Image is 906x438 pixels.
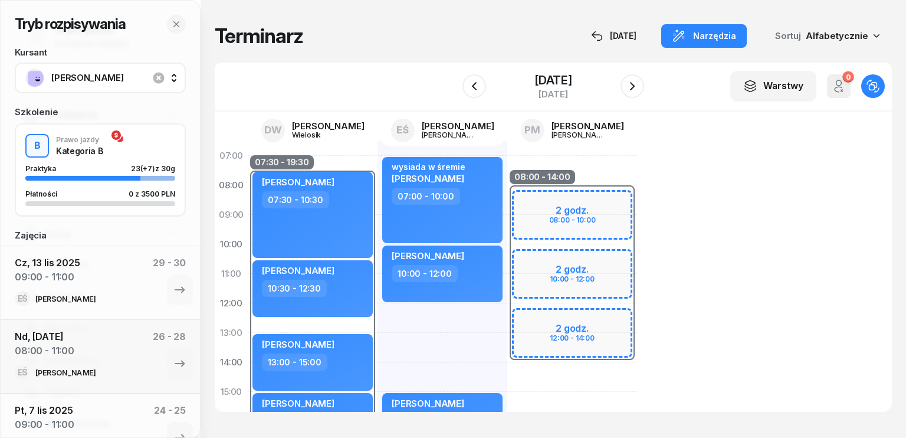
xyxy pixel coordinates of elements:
[392,398,464,409] span: [PERSON_NAME]
[16,125,185,215] button: BPrawo jazdyKategoria BPraktyka23(+7)z 30gPłatności0 z 3500 PLN
[25,164,56,173] span: Praktyka
[215,348,248,377] div: 14:00
[215,200,248,230] div: 09:00
[382,115,504,146] a: EŚ[PERSON_NAME][PERSON_NAME]
[262,398,334,409] span: [PERSON_NAME]
[392,173,464,184] span: [PERSON_NAME]
[743,79,803,94] div: Warstwy
[392,162,465,172] div: wysiada w śremie
[524,125,540,135] span: PM
[15,403,74,417] div: Pt, 7 lis 2025
[392,188,460,205] div: 07:00 - 10:00
[215,171,248,200] div: 08:00
[552,131,608,139] div: [PERSON_NAME]
[15,344,74,358] div: 08:00 - 11:00
[534,90,572,99] div: [DATE]
[392,250,464,262] span: [PERSON_NAME]
[396,125,409,135] span: EŚ
[15,15,126,34] h2: Tryb rozpisywania
[262,354,327,371] div: 13:00 - 15:00
[15,329,74,344] div: Nd, [DATE]
[51,70,175,86] span: [PERSON_NAME]
[215,230,248,259] div: 10:00
[215,141,248,171] div: 07:00
[215,289,248,318] div: 12:00
[693,29,736,43] span: Narzędzia
[806,30,868,41] span: Alfabetycznie
[292,122,365,130] div: [PERSON_NAME]
[215,377,248,407] div: 15:00
[35,369,96,377] div: [PERSON_NAME]
[252,115,374,146] a: DW[PERSON_NAME]Wielosik
[25,190,64,198] div: Płatności
[18,295,28,303] span: EŚ
[15,270,80,284] div: 09:00 - 11:00
[392,265,458,282] div: 10:00 - 12:00
[761,24,892,48] button: Sortuj Alfabetycznie
[15,417,74,432] div: 09:00 - 11:00
[775,28,803,44] span: Sortuj
[262,265,334,276] span: [PERSON_NAME]
[661,24,747,48] button: Narzędzia
[827,74,851,98] button: 0
[215,318,248,348] div: 13:00
[262,191,329,208] div: 07:30 - 10:30
[215,25,303,47] h1: Terminarz
[580,24,647,48] button: [DATE]
[842,71,854,83] div: 0
[15,256,80,270] div: Cz, 13 lis 2025
[422,122,494,130] div: [PERSON_NAME]
[140,164,155,173] span: (+7)
[131,165,175,172] div: 23 z 30g
[153,329,186,365] div: 26 - 28
[35,295,96,303] div: [PERSON_NAME]
[511,115,633,146] a: PM[PERSON_NAME][PERSON_NAME]
[18,368,28,377] span: EŚ
[264,125,282,135] span: DW
[262,339,334,350] span: [PERSON_NAME]
[215,259,248,289] div: 11:00
[591,29,636,43] div: [DATE]
[262,176,334,188] span: [PERSON_NAME]
[262,280,327,297] div: 10:30 - 12:30
[730,71,816,102] button: Warstwy
[534,74,572,86] div: [DATE]
[422,131,478,139] div: [PERSON_NAME]
[153,256,186,291] div: 29 - 30
[552,122,624,130] div: [PERSON_NAME]
[215,407,248,436] div: 16:00
[292,131,349,139] div: Wielosik
[129,190,175,198] div: 0 z 3500 PLN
